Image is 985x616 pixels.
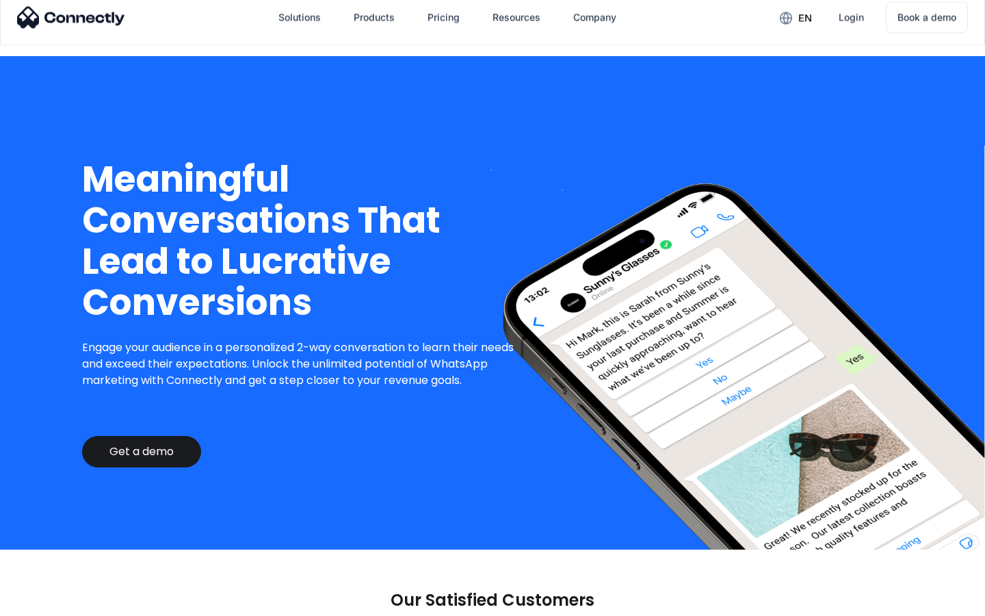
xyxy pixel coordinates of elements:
div: Company [573,8,616,27]
div: Login [839,8,864,27]
div: Company [562,1,627,34]
h1: Meaningful Conversations That Lead to Lucrative Conversions [82,159,525,323]
div: Pricing [428,8,460,27]
ul: Language list [27,592,82,611]
a: Login [828,1,875,34]
a: Book a demo [886,1,968,33]
aside: Language selected: English [14,592,82,611]
div: Solutions [267,1,332,34]
a: Get a demo [82,436,201,467]
div: Resources [492,8,540,27]
img: Connectly Logo [17,6,125,28]
div: Products [343,1,406,34]
div: Solutions [278,8,321,27]
div: Get a demo [109,445,174,459]
div: Resources [482,1,551,34]
div: Products [354,8,395,27]
div: en [769,7,822,27]
div: en [798,8,812,27]
p: Our Satisfied Customers [391,591,594,610]
a: Pricing [417,1,471,34]
p: Engage your audience in a personalized 2-way conversation to learn their needs and exceed their e... [82,339,525,389]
